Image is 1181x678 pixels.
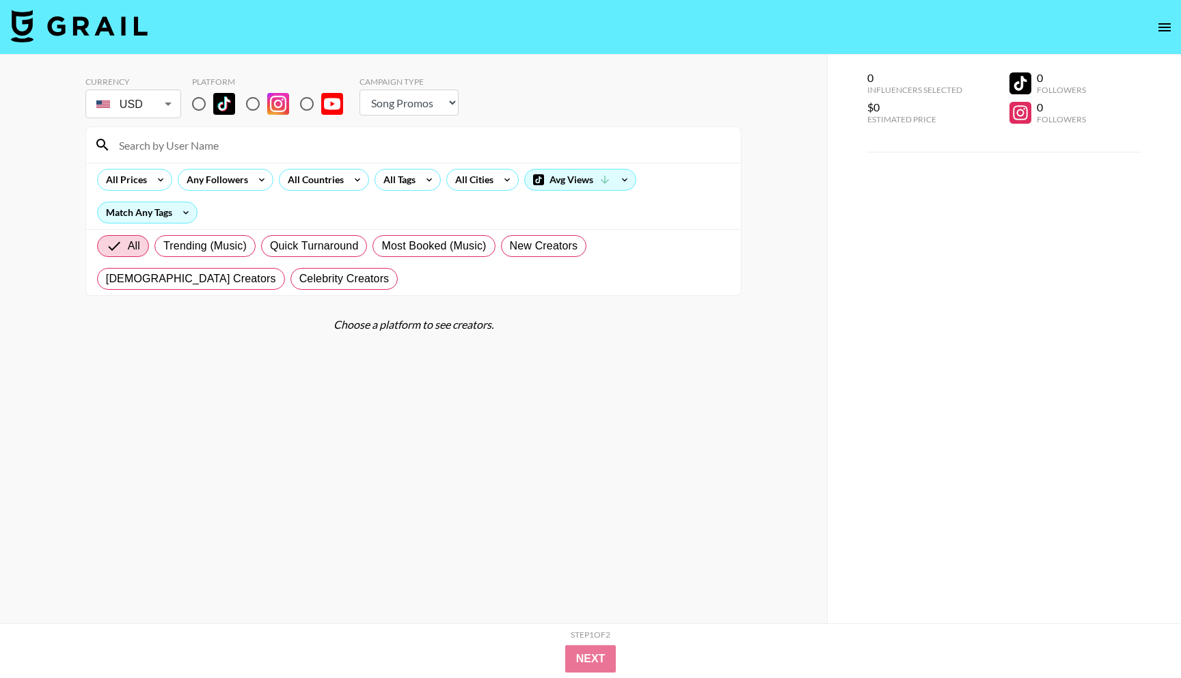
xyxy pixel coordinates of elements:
[359,77,459,87] div: Campaign Type
[270,238,359,254] span: Quick Turnaround
[510,238,578,254] span: New Creators
[106,271,276,287] span: [DEMOGRAPHIC_DATA] Creators
[381,238,486,254] span: Most Booked (Music)
[267,93,289,115] img: Instagram
[1037,100,1086,114] div: 0
[128,238,140,254] span: All
[1037,85,1086,95] div: Followers
[447,169,496,190] div: All Cities
[1151,14,1178,41] button: open drawer
[867,100,962,114] div: $0
[867,85,962,95] div: Influencers Selected
[178,169,251,190] div: Any Followers
[111,134,733,156] input: Search by User Name
[163,238,247,254] span: Trending (Music)
[192,77,354,87] div: Platform
[1037,71,1086,85] div: 0
[85,77,181,87] div: Currency
[565,645,616,673] button: Next
[280,169,347,190] div: All Countries
[213,93,235,115] img: TikTok
[375,169,418,190] div: All Tags
[98,169,150,190] div: All Prices
[867,71,962,85] div: 0
[571,629,610,640] div: Step 1 of 2
[299,271,390,287] span: Celebrity Creators
[11,10,148,42] img: Grail Talent
[1037,114,1086,124] div: Followers
[867,114,962,124] div: Estimated Price
[1113,610,1165,662] iframe: Drift Widget Chat Controller
[525,169,636,190] div: Avg Views
[88,92,178,116] div: USD
[98,202,197,223] div: Match Any Tags
[85,318,742,331] div: Choose a platform to see creators.
[321,93,343,115] img: YouTube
